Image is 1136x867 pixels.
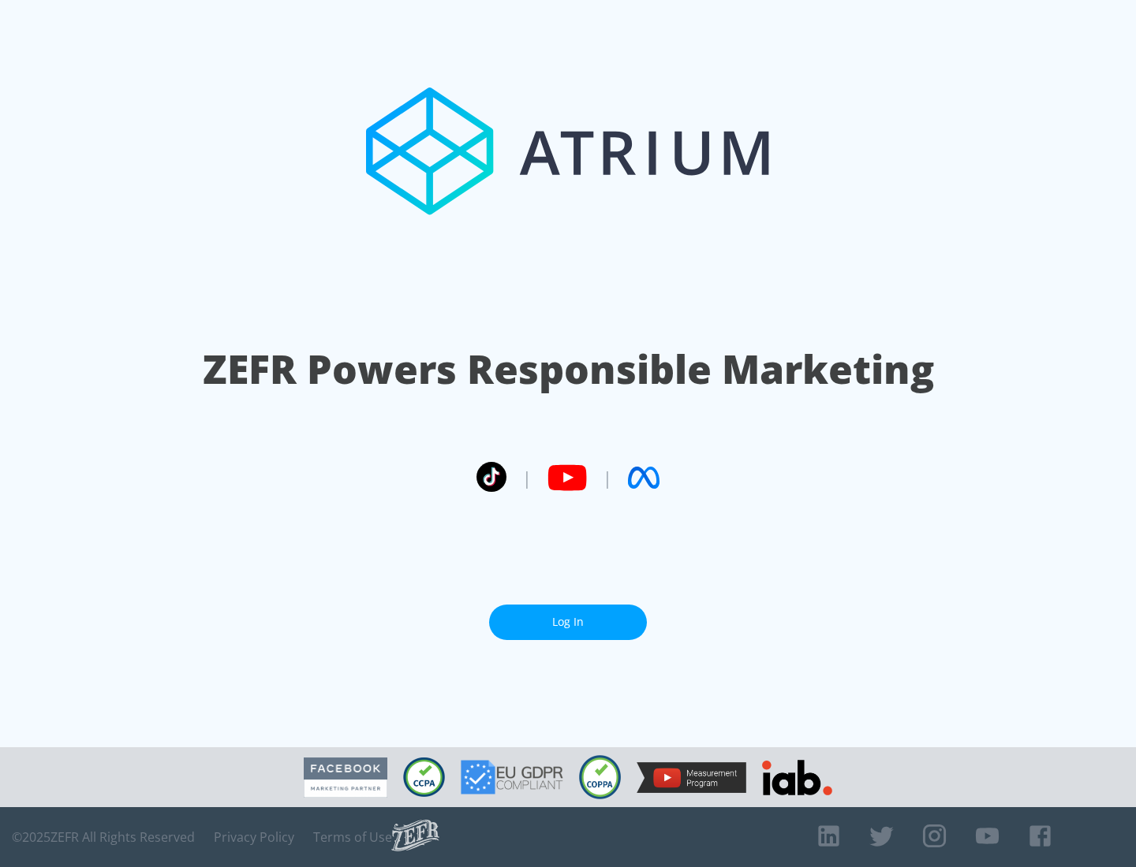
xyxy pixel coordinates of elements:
span: © 2025 ZEFR All Rights Reserved [12,829,195,845]
img: IAB [762,760,832,795]
img: Facebook Marketing Partner [304,757,387,798]
span: | [522,466,532,489]
img: GDPR Compliant [461,760,563,794]
img: YouTube Measurement Program [637,762,746,793]
img: COPPA Compliant [579,755,621,799]
a: Log In [489,605,647,640]
img: CCPA Compliant [403,757,445,797]
a: Terms of Use [313,829,392,845]
h1: ZEFR Powers Responsible Marketing [203,342,934,396]
a: Privacy Policy [214,829,294,845]
span: | [603,466,612,489]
